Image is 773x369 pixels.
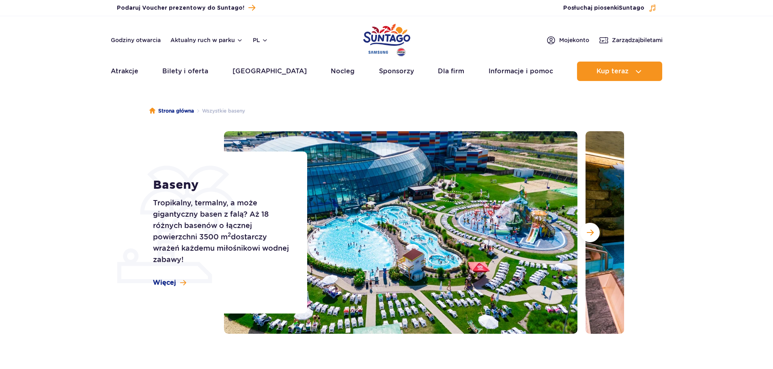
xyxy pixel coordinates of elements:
p: Tropikalny, termalny, a może gigantyczny basen z falą? Aż 18 różnych basenów o łącznej powierzchn... [153,197,289,265]
a: Atrakcje [111,62,138,81]
a: Podaruj Voucher prezentowy do Suntago! [117,2,255,13]
span: Kup teraz [596,68,629,75]
span: Podaruj Voucher prezentowy do Suntago! [117,4,244,12]
button: Następny slajd [580,223,600,242]
button: Kup teraz [577,62,662,81]
button: Aktualny ruch w parku [170,37,243,43]
span: Posłuchaj piosenki [563,4,644,12]
a: Zarządzajbiletami [599,35,663,45]
a: Bilety i oferta [162,62,208,81]
li: Wszystkie baseny [194,107,245,115]
a: Nocleg [331,62,355,81]
h1: Baseny [153,178,289,192]
button: Posłuchaj piosenkiSuntago [563,4,657,12]
a: [GEOGRAPHIC_DATA] [233,62,307,81]
a: Więcej [153,278,186,287]
a: Informacje i pomoc [489,62,553,81]
a: Strona główna [149,107,194,115]
a: Godziny otwarcia [111,36,161,44]
sup: 2 [228,231,231,238]
a: Mojekonto [546,35,589,45]
a: Park of Poland [363,20,410,58]
span: Zarządzaj biletami [612,36,663,44]
span: Suntago [619,5,644,11]
span: Więcej [153,278,176,287]
span: Moje konto [559,36,589,44]
img: Zewnętrzna część Suntago z basenami i zjeżdżalniami, otoczona leżakami i zielenią [224,131,577,334]
button: pl [253,36,268,44]
a: Dla firm [438,62,464,81]
a: Sponsorzy [379,62,414,81]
